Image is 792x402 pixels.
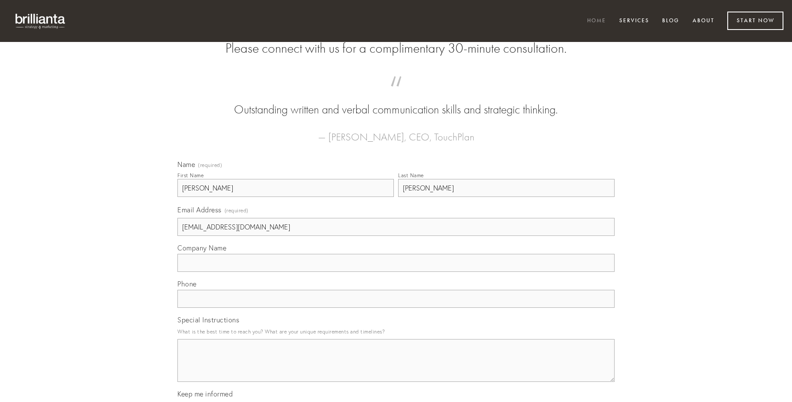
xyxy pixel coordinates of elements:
[177,160,195,169] span: Name
[177,316,239,324] span: Special Instructions
[687,14,720,28] a: About
[177,244,226,252] span: Company Name
[177,280,197,288] span: Phone
[9,9,73,33] img: brillianta - research, strategy, marketing
[198,163,222,168] span: (required)
[177,172,204,179] div: First Name
[177,40,615,57] h2: Please connect with us for a complimentary 30-minute consultation.
[191,118,601,146] figcaption: — [PERSON_NAME], CEO, TouchPlan
[177,326,615,337] p: What is the best time to reach you? What are your unique requirements and timelines?
[191,85,601,101] span: “
[177,390,233,398] span: Keep me informed
[614,14,655,28] a: Services
[727,12,783,30] a: Start Now
[582,14,612,28] a: Home
[398,172,424,179] div: Last Name
[225,205,249,216] span: (required)
[191,85,601,118] blockquote: Outstanding written and verbal communication skills and strategic thinking.
[177,205,222,214] span: Email Address
[657,14,685,28] a: Blog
